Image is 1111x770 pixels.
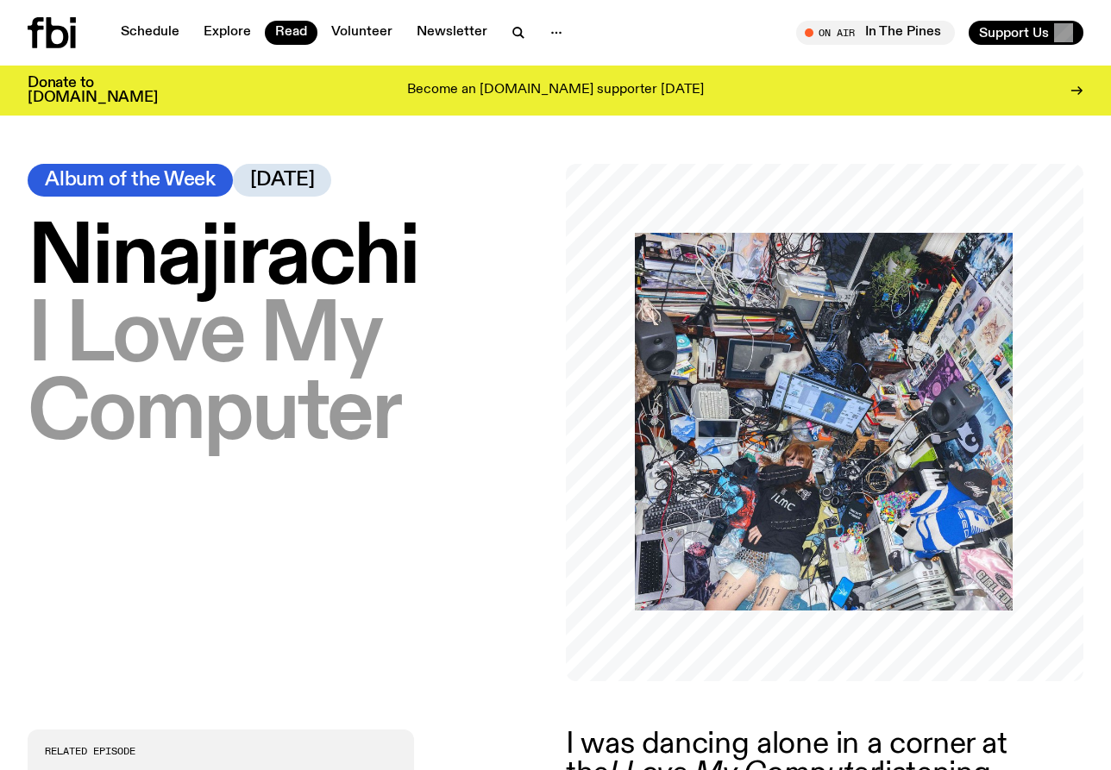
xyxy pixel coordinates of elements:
[28,76,158,105] h3: Donate to [DOMAIN_NAME]
[250,171,315,190] span: [DATE]
[193,21,261,45] a: Explore
[635,233,1013,610] img: Ninajirachi covering her face, shot from above. she is in a croweded room packed full of laptops,...
[969,21,1083,45] button: Support Us
[796,21,955,45] button: On AirIn The Pines
[28,216,418,303] span: Ninajirachi
[979,25,1049,41] span: Support Us
[406,21,498,45] a: Newsletter
[45,747,397,756] h3: Related Episode
[265,21,317,45] a: Read
[28,294,400,458] span: I Love My Computer
[110,21,190,45] a: Schedule
[45,171,216,190] span: Album of the Week
[321,21,403,45] a: Volunteer
[407,83,704,98] p: Become an [DOMAIN_NAME] supporter [DATE]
